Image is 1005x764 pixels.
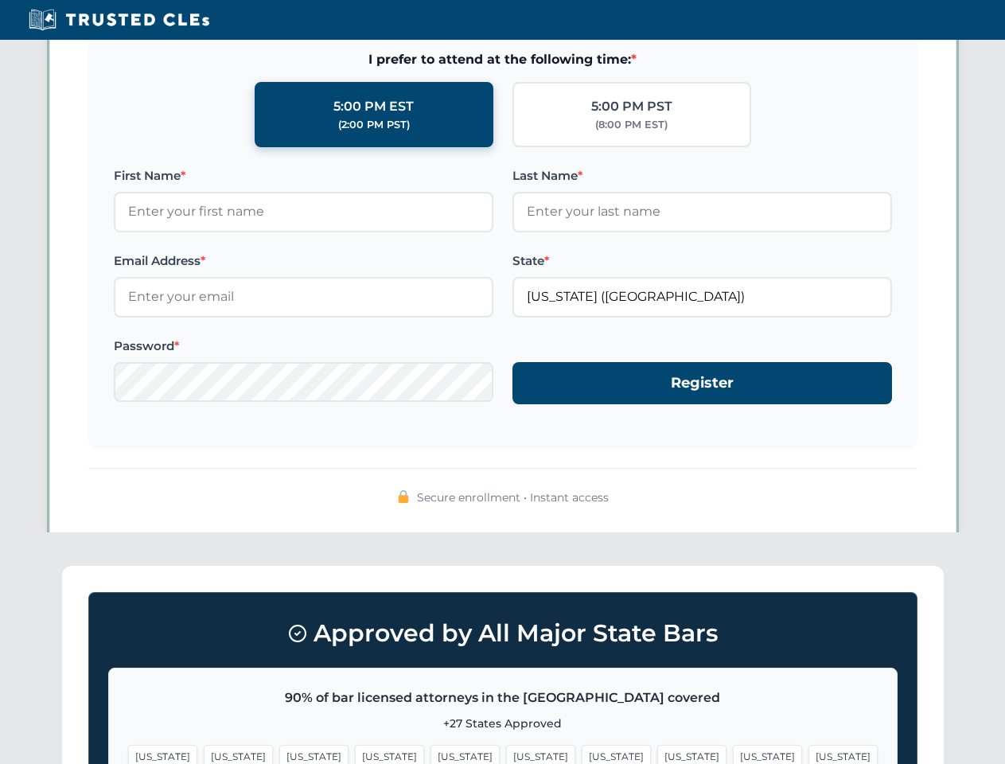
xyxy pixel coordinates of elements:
[512,362,892,404] button: Register
[114,337,493,356] label: Password
[595,117,668,133] div: (8:00 PM EST)
[333,96,414,117] div: 5:00 PM EST
[397,490,410,503] img: 🔒
[128,715,878,732] p: +27 States Approved
[512,251,892,271] label: State
[114,166,493,185] label: First Name
[114,251,493,271] label: Email Address
[114,277,493,317] input: Enter your email
[114,49,892,70] span: I prefer to attend at the following time:
[114,192,493,232] input: Enter your first name
[108,612,898,655] h3: Approved by All Major State Bars
[128,688,878,708] p: 90% of bar licensed attorneys in the [GEOGRAPHIC_DATA] covered
[338,117,410,133] div: (2:00 PM PST)
[512,277,892,317] input: Florida (FL)
[512,166,892,185] label: Last Name
[24,8,214,32] img: Trusted CLEs
[417,489,609,506] span: Secure enrollment • Instant access
[512,192,892,232] input: Enter your last name
[591,96,672,117] div: 5:00 PM PST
